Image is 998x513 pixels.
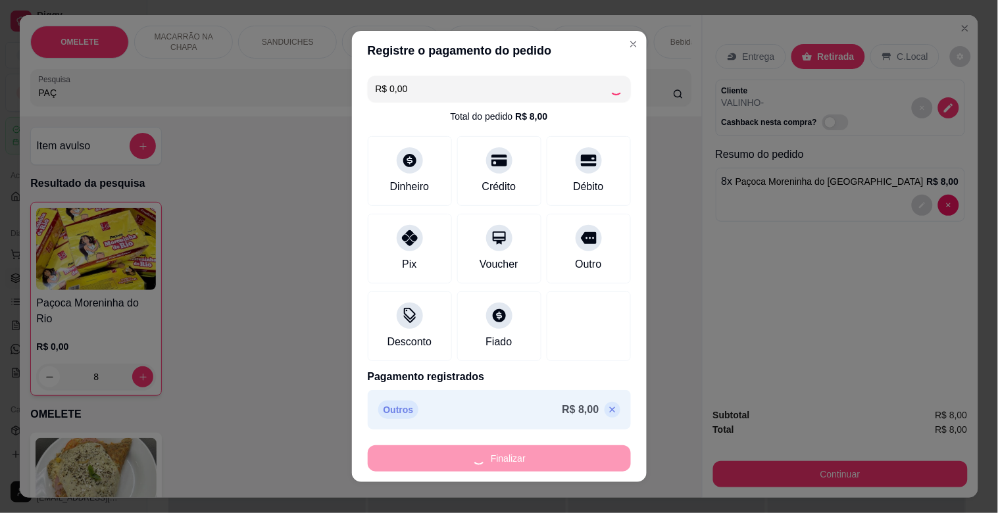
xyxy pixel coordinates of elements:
[402,256,416,272] div: Pix
[610,82,623,95] div: Loading
[352,31,647,70] header: Registre o pagamento do pedido
[387,334,432,350] div: Desconto
[573,179,603,195] div: Débito
[623,34,644,55] button: Close
[562,402,599,418] p: R$ 8,00
[486,334,512,350] div: Fiado
[575,256,601,272] div: Outro
[368,369,631,385] p: Pagamento registrados
[450,110,547,123] div: Total do pedido
[480,256,518,272] div: Voucher
[482,179,516,195] div: Crédito
[378,401,419,419] p: Outros
[376,76,610,102] input: Ex.: hambúrguer de cordeiro
[390,179,430,195] div: Dinheiro
[515,110,547,123] div: R$ 8,00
